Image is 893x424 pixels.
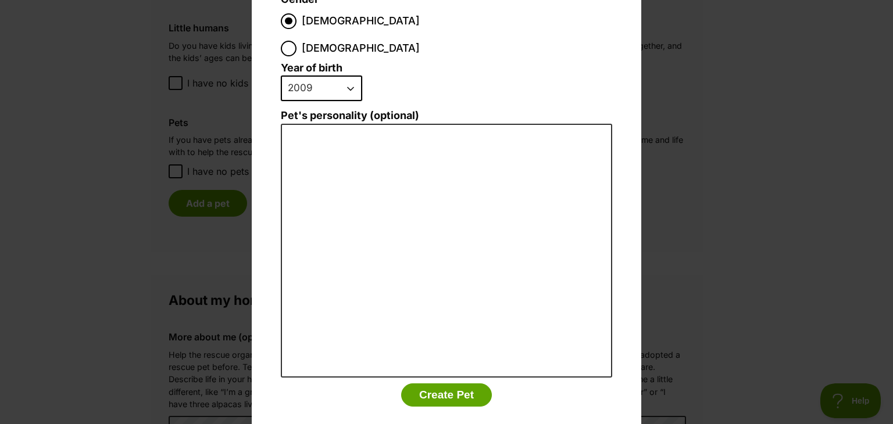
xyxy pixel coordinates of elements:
[281,110,612,122] label: Pet's personality (optional)
[227,6,369,34] div: i30 N Line from $37,240 drive away*
[281,62,342,74] label: Year of birth
[227,37,265,44] div: Learn more
[302,41,420,56] span: [DEMOGRAPHIC_DATA]
[302,13,420,29] span: [DEMOGRAPHIC_DATA]
[401,383,492,407] button: Create Pet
